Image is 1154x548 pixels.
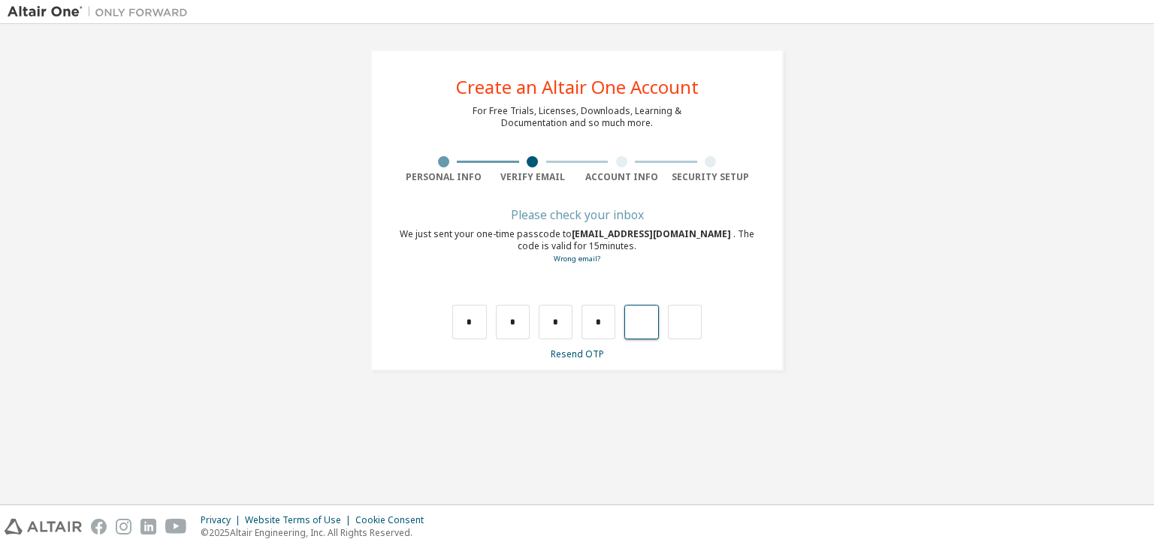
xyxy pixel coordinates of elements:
[116,519,131,534] img: instagram.svg
[5,519,82,534] img: altair_logo.svg
[554,254,600,263] a: Go back to the registration form
[91,519,107,534] img: facebook.svg
[577,171,666,183] div: Account Info
[201,526,433,539] p: © 2025 Altair Engineering, Inc. All Rights Reserved.
[8,5,195,20] img: Altair One
[355,514,433,526] div: Cookie Consent
[456,78,699,96] div: Create an Altair One Account
[551,348,604,360] a: Resend OTP
[140,519,156,534] img: linkedin.svg
[473,105,681,129] div: For Free Trials, Licenses, Downloads, Learning & Documentation and so much more.
[165,519,187,534] img: youtube.svg
[399,171,488,183] div: Personal Info
[399,228,755,265] div: We just sent your one-time passcode to . The code is valid for 15 minutes.
[666,171,756,183] div: Security Setup
[488,171,578,183] div: Verify Email
[201,514,245,526] div: Privacy
[572,227,733,240] span: [EMAIL_ADDRESS][DOMAIN_NAME]
[245,514,355,526] div: Website Terms of Use
[399,210,755,219] div: Please check your inbox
